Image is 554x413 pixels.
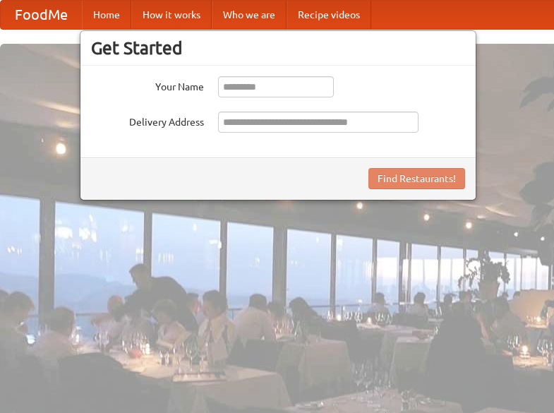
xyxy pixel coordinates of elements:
[212,1,287,29] a: Who we are
[287,1,371,29] a: Recipe videos
[91,76,204,94] label: Your Name
[368,168,465,189] button: Find Restaurants!
[91,112,204,129] label: Delivery Address
[82,1,131,29] a: Home
[1,1,82,29] a: FoodMe
[131,1,212,29] a: How it works
[91,37,465,59] h3: Get Started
